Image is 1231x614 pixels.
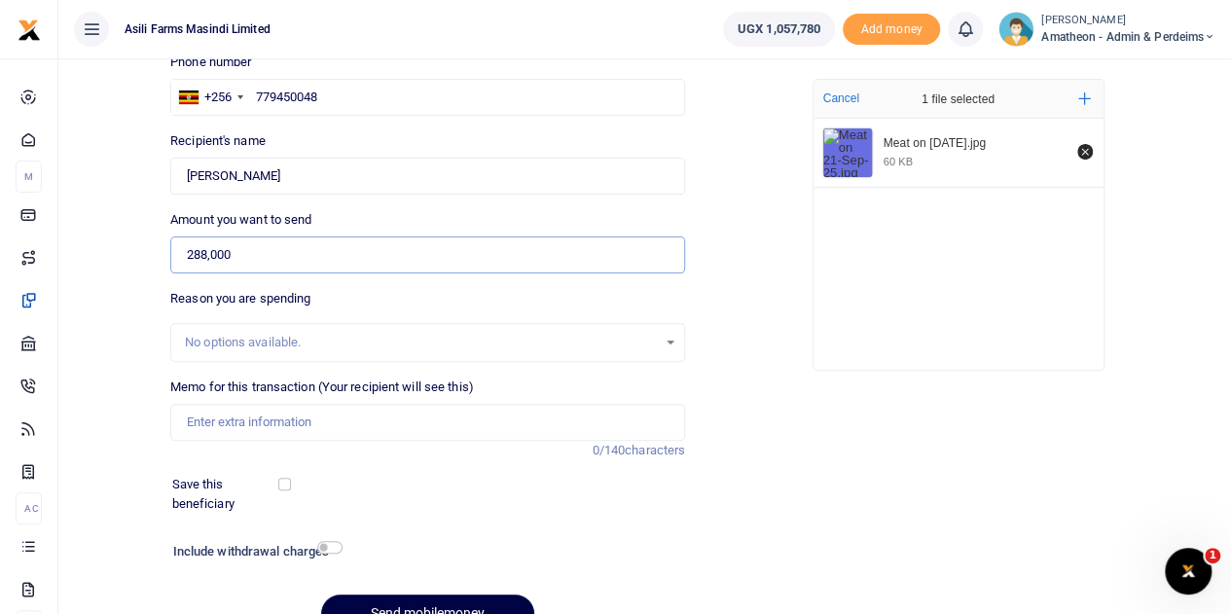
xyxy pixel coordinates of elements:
[18,18,41,42] img: logo-small
[843,14,940,46] span: Add money
[1041,13,1215,29] small: [PERSON_NAME]
[173,544,334,560] h6: Include withdrawal charges
[1041,28,1215,46] span: Amatheon - Admin & Perdeims
[171,80,249,115] div: Uganda: +256
[204,88,232,107] div: +256
[843,20,940,35] a: Add money
[884,155,913,168] div: 60 KB
[18,21,41,36] a: logo-small logo-large logo-large
[170,210,311,230] label: Amount you want to send
[884,136,1067,152] div: Meat on 21-Sep-25.jpg
[1074,141,1096,163] button: Remove file
[813,79,1104,371] div: File Uploader
[170,131,266,151] label: Recipient's name
[1165,548,1212,595] iframe: Intercom live chat
[170,79,685,116] input: Enter phone number
[625,443,685,457] span: characters
[843,14,940,46] li: Toup your wallet
[170,236,685,273] input: UGX
[998,12,1215,47] a: profile-user [PERSON_NAME] Amatheon - Admin & Perdeims
[185,333,657,352] div: No options available.
[593,443,626,457] span: 0/140
[817,86,865,111] button: Cancel
[1070,85,1099,113] button: Add more files
[16,161,42,193] li: M
[170,404,685,441] input: Enter extra information
[738,19,820,39] span: UGX 1,057,780
[1205,548,1220,563] span: 1
[998,12,1033,47] img: profile-user
[723,12,835,47] a: UGX 1,057,780
[170,158,685,195] input: Loading name...
[172,475,282,513] label: Save this beneficiary
[170,53,251,72] label: Phone number
[117,20,278,38] span: Asili Farms Masindi Limited
[876,80,1041,119] div: 1 file selected
[170,289,310,308] label: Reason you are spending
[16,492,42,524] li: Ac
[823,128,872,177] img: Meat on 21-Sep-25.jpg
[715,12,843,47] li: Wallet ballance
[170,378,474,397] label: Memo for this transaction (Your recipient will see this)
